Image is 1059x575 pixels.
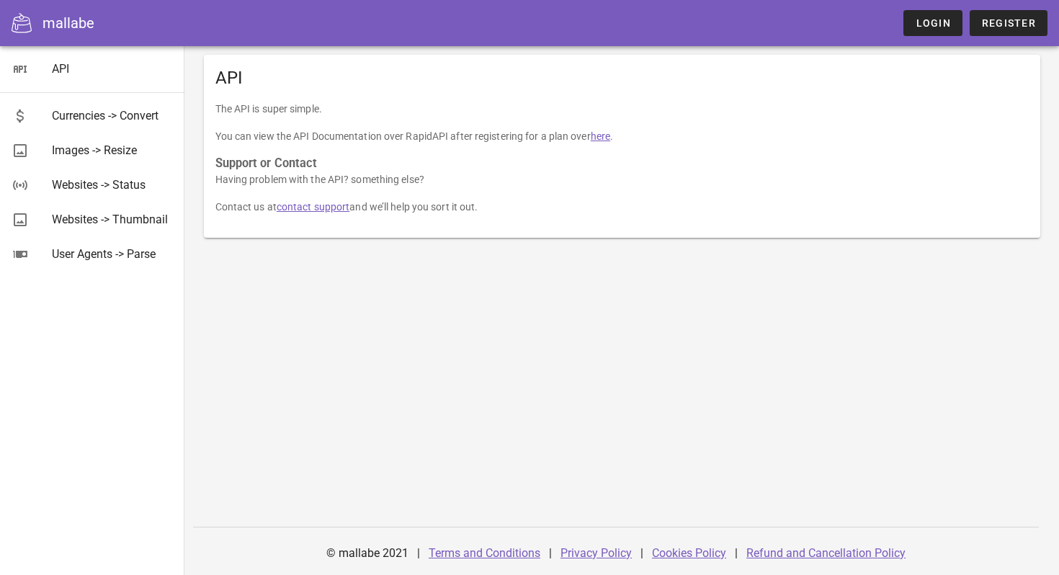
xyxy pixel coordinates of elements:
iframe: Tidio Chat [862,482,1053,550]
a: contact support [277,201,350,213]
div: User Agents -> Parse [52,247,173,261]
a: here [591,130,610,142]
p: You can view the API Documentation over RapidAPI after registering for a plan over . [215,128,1029,144]
span: Login [915,17,950,29]
a: Privacy Policy [560,546,632,560]
a: Register [970,10,1047,36]
a: Cookies Policy [652,546,726,560]
h3: Support or Contact [215,156,1029,171]
div: | [735,536,738,571]
div: | [417,536,420,571]
a: Terms and Conditions [429,546,540,560]
p: Having problem with the API? something else? [215,171,1029,187]
p: Contact us at and we’ll help you sort it out. [215,199,1029,215]
div: API [204,55,1040,101]
a: Login [903,10,962,36]
div: © mallabe 2021 [318,536,417,571]
div: | [640,536,643,571]
p: The API is super simple. [215,101,1029,117]
div: Currencies -> Convert [52,109,173,122]
div: Images -> Resize [52,143,173,157]
div: API [52,62,173,76]
span: Register [981,17,1036,29]
div: | [549,536,552,571]
a: Refund and Cancellation Policy [746,546,906,560]
div: Websites -> Status [52,178,173,192]
div: mallabe [43,12,94,34]
div: Websites -> Thumbnail [52,213,173,226]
